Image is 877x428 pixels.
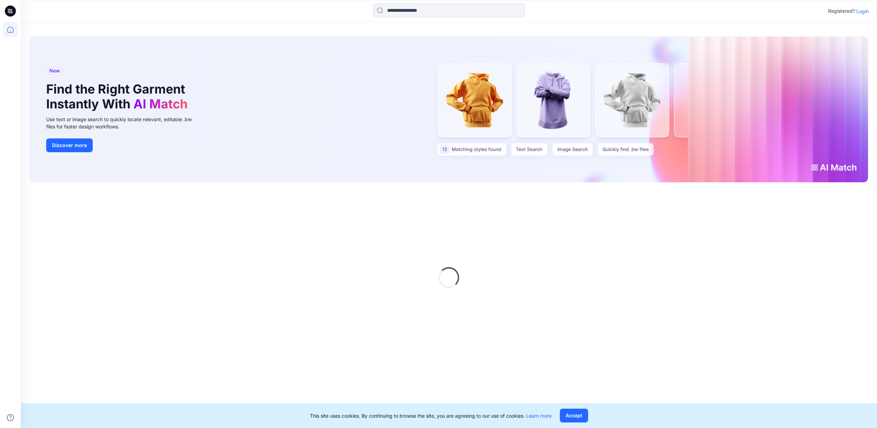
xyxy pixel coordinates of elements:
[133,96,188,111] span: AI Match
[46,82,191,111] h1: Find the Right Garment Instantly With
[856,8,869,15] p: Login
[560,409,588,422] button: Accept
[46,116,201,130] div: Use text or image search to quickly locate relevant, editable .bw files for faster design workflows.
[49,67,60,75] span: New
[828,7,855,15] p: Registered?
[526,413,552,419] a: Learn more
[46,138,93,152] button: Discover more
[310,412,552,419] p: This site uses cookies. By continuing to browse the site, you are agreeing to our use of cookies.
